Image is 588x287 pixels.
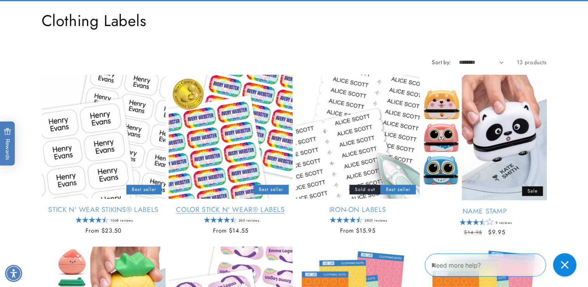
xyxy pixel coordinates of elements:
a: Iron-On Labels [296,205,420,214]
iframe: Gorgias Floating Chat [425,250,580,279]
a: Color Stick N' Wear® Labels [169,205,293,214]
div: Accessibility Menu [5,265,22,282]
span: 13 products [517,58,547,66]
a: Name Stamp [423,207,547,216]
label: Sort by: [432,58,451,66]
span: Rewards [4,128,11,160]
h1: Clothing Labels [42,10,547,31]
iframe: Sign Up via Text for Offers [6,225,98,248]
a: Stick N' Wear Stikins® Labels [42,205,166,214]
